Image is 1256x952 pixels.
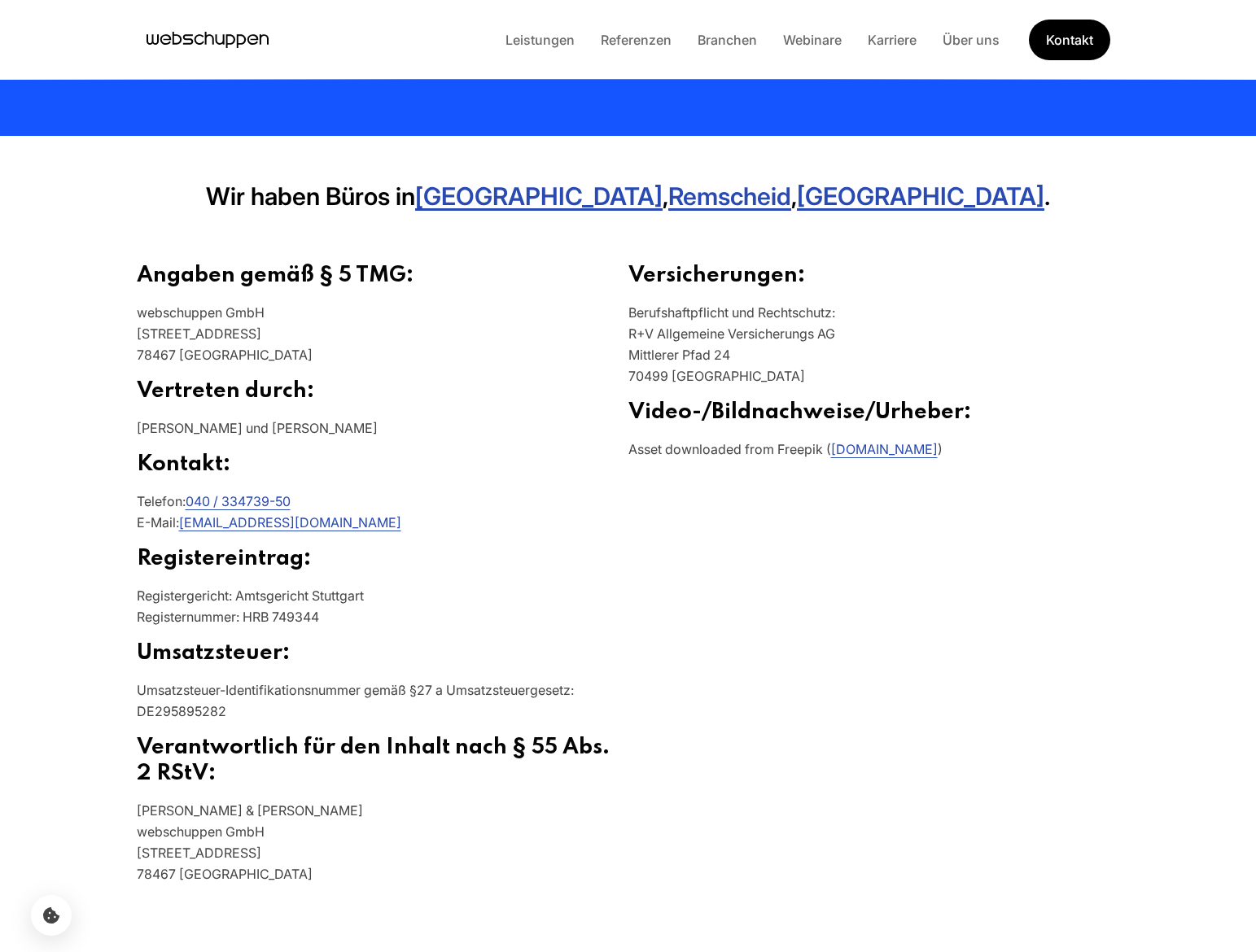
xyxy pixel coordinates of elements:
p: Berufshaftpflicht und Rechtschutz: R+V Allgemeine Versicherungs AG Mittlerer Pfad 24 70499 [GEOGR... [628,302,1120,400]
a: Branchen [685,32,770,48]
a: [GEOGRAPHIC_DATA] [415,181,663,211]
h2: Video-/Bildnachweise/Urheber: [628,400,1120,439]
p: webschuppen GmbH [STREET_ADDRESS] 78467 [GEOGRAPHIC_DATA] [137,302,628,378]
a: Hauptseite besuchen [147,28,269,52]
a: Karriere [855,32,930,48]
a: 040 / 334739-50 [186,493,291,509]
h2: Vertreten durch: [137,378,628,417]
h2: Umsatzsteuer: [137,640,628,679]
a: Remscheid [668,181,791,211]
a: Leistungen [492,32,588,48]
a: Get Started [1029,20,1110,60]
p: Umsatzsteuer-Identifikationsnummer gemäß §27 a Umsatzsteuergesetz: DE295895282 [137,679,628,735]
h2: Versicherungen: [628,263,1120,302]
p: Asset downloaded from Freepik ( ) [628,439,1120,473]
button: Cookie-Einstellungen öffnen [31,895,72,936]
a: [GEOGRAPHIC_DATA] [797,181,1044,211]
a: [DOMAIN_NAME] [831,441,938,457]
h2: Registereintrag: [137,546,628,585]
p: [PERSON_NAME] & [PERSON_NAME] webschuppen GmbH [STREET_ADDRESS] 78467 [GEOGRAPHIC_DATA] [137,800,628,897]
a: [EMAIL_ADDRESS][DOMAIN_NAME] [179,514,401,531]
h2: Kontakt: [137,452,628,491]
h2: Angaben gemäß § 5 TMG: [137,263,628,302]
h2: Verantwortlich für den Inhalt nach § 55 Abs. 2 RStV: [137,735,628,800]
p: Telefon: E-Mail: [137,491,628,546]
a: Referenzen [588,32,685,48]
a: Webinare [770,32,855,48]
a: Über uns [930,32,1013,48]
p: [PERSON_NAME] und [PERSON_NAME] [137,417,628,452]
p: Registergericht: Amtsgericht Stuttgart Registernummer: HRB 749344 [137,585,628,640]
